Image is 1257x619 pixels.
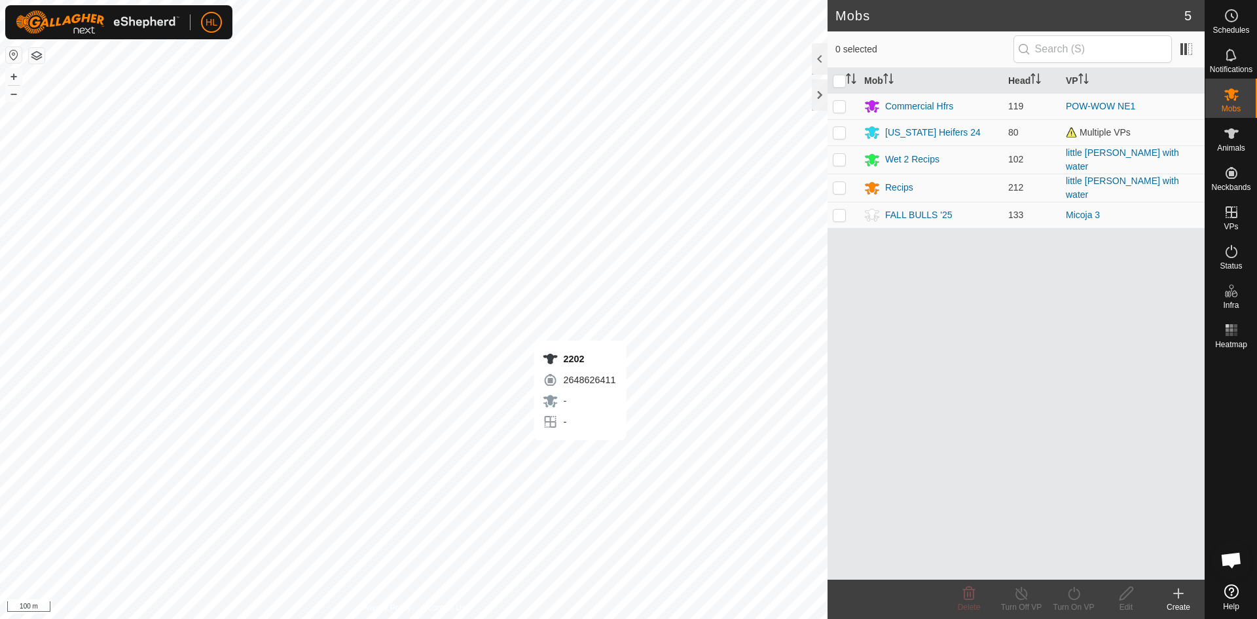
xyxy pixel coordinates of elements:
a: Privacy Policy [362,602,411,614]
button: Map Layers [29,48,45,64]
a: little [PERSON_NAME] with water [1066,147,1179,172]
div: Open chat [1212,540,1251,580]
span: Help [1223,603,1239,610]
span: Animals [1217,144,1245,152]
div: FALL BULLS '25 [885,208,953,222]
span: Delete [958,603,981,612]
div: - [542,414,615,430]
button: Reset Map [6,47,22,63]
div: Commercial Hfrs [885,100,953,113]
a: Contact Us [427,602,465,614]
th: Head [1003,68,1061,94]
div: Turn Off VP [995,601,1047,613]
a: POW-WOW NE1 [1066,101,1135,111]
span: Notifications [1210,66,1252,73]
p-sorticon: Activate to sort [1030,75,1041,86]
span: 119 [1008,101,1023,111]
span: Multiple VPs [1066,127,1131,138]
span: 80 [1008,127,1019,138]
div: Edit [1100,601,1152,613]
span: 102 [1008,154,1023,164]
p-sorticon: Activate to sort [846,75,856,86]
button: + [6,69,22,84]
a: little [PERSON_NAME] with water [1066,176,1179,200]
input: Search (S) [1013,35,1172,63]
span: 0 selected [835,43,1013,56]
span: Neckbands [1211,183,1250,191]
span: Status [1220,262,1242,270]
th: VP [1061,68,1205,94]
button: – [6,86,22,102]
div: Create [1152,601,1205,613]
a: Help [1205,579,1257,616]
p-sorticon: Activate to sort [883,75,894,86]
a: Micoja 3 [1066,210,1100,220]
span: Schedules [1212,26,1249,34]
span: VPs [1224,223,1238,231]
div: 2202 [542,351,615,367]
div: [US_STATE] Heifers 24 [885,126,981,140]
div: Wet 2 Recips [885,153,939,166]
div: - [542,393,615,409]
div: Recips [885,181,913,195]
span: 212 [1008,182,1023,193]
img: Gallagher Logo [16,10,179,34]
span: 133 [1008,210,1023,220]
th: Mob [859,68,1003,94]
div: Turn On VP [1047,601,1100,613]
div: 2648626411 [542,372,615,388]
span: HL [206,16,217,29]
span: Mobs [1222,105,1241,113]
h2: Mobs [835,8,1184,24]
span: Heatmap [1215,341,1247,348]
p-sorticon: Activate to sort [1078,75,1089,86]
span: Infra [1223,301,1239,309]
span: 5 [1184,6,1192,26]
